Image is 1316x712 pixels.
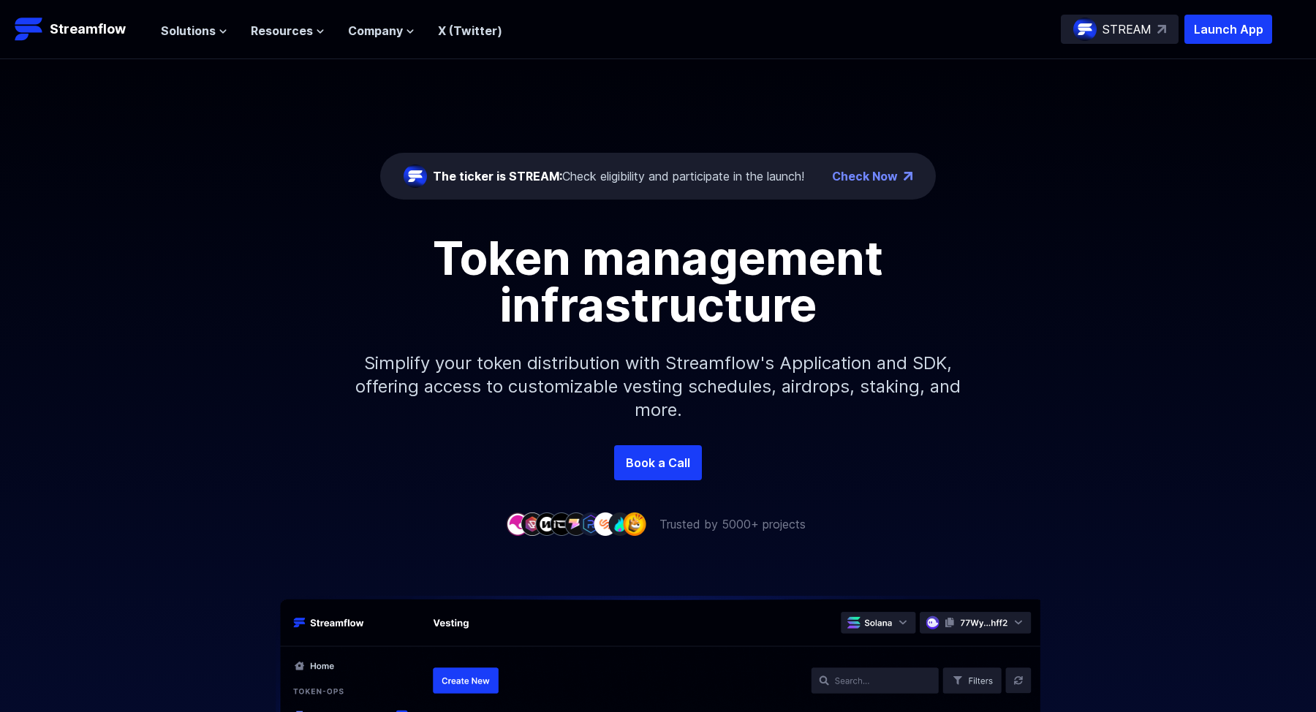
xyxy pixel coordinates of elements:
[438,23,502,38] a: X (Twitter)
[659,515,806,533] p: Trusted by 5000+ projects
[50,19,126,39] p: Streamflow
[348,22,403,39] span: Company
[1061,15,1179,44] a: STREAM
[404,164,427,188] img: streamflow-logo-circle.png
[1073,18,1097,41] img: streamflow-logo-circle.png
[614,445,702,480] a: Book a Call
[433,169,562,183] span: The ticker is STREAM:
[535,512,559,535] img: company-3
[1184,15,1272,44] button: Launch App
[348,22,415,39] button: Company
[433,167,804,185] div: Check eligibility and participate in the launch!
[251,22,325,39] button: Resources
[904,172,912,181] img: top-right-arrow.png
[521,512,544,535] img: company-2
[161,22,227,39] button: Solutions
[251,22,313,39] span: Resources
[832,167,898,185] a: Check Now
[15,15,44,44] img: Streamflow Logo
[550,512,573,535] img: company-4
[1103,20,1151,38] p: STREAM
[329,235,987,328] h1: Token management infrastructure
[1157,25,1166,34] img: top-right-arrow.svg
[506,512,529,535] img: company-1
[15,15,146,44] a: Streamflow
[579,512,602,535] img: company-6
[161,22,216,39] span: Solutions
[594,512,617,535] img: company-7
[564,512,588,535] img: company-5
[623,512,646,535] img: company-9
[608,512,632,535] img: company-8
[344,328,972,445] p: Simplify your token distribution with Streamflow's Application and SDK, offering access to custom...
